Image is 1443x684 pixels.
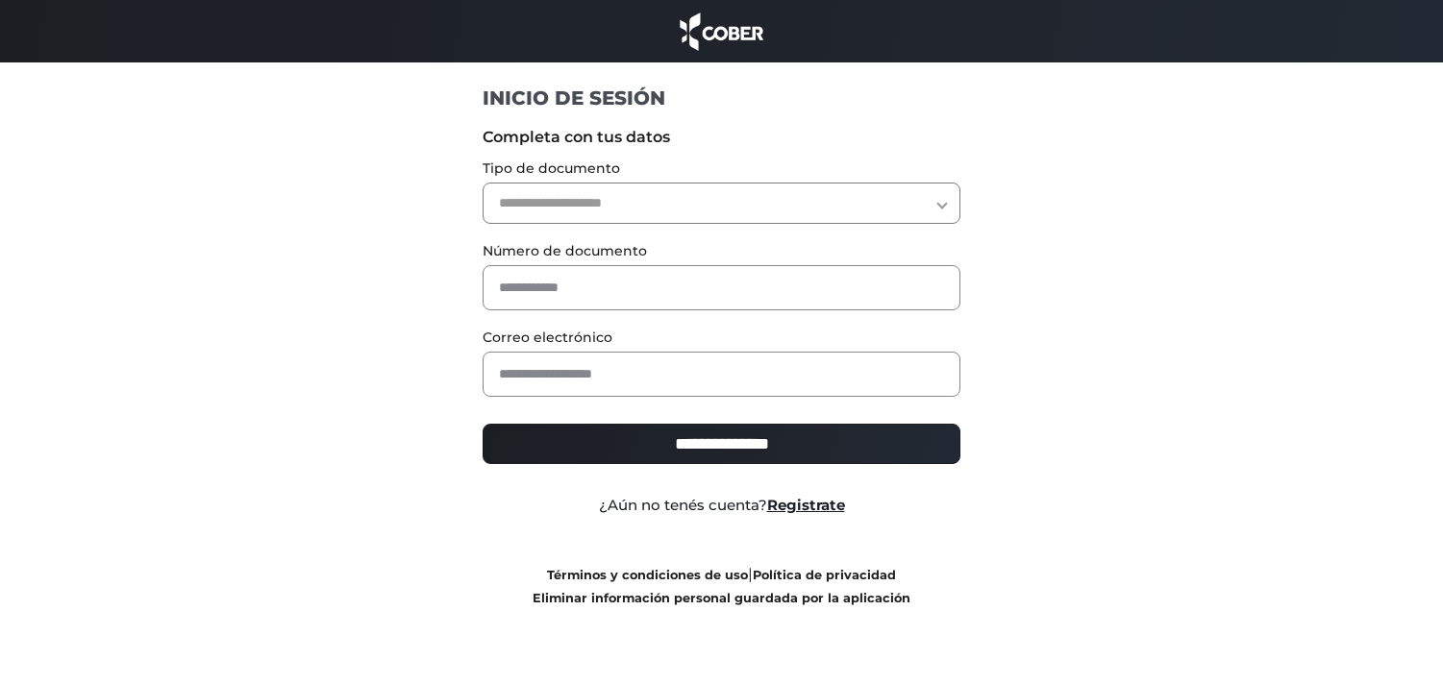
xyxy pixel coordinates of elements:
a: Eliminar información personal guardada por la aplicación [533,591,910,605]
a: Términos y condiciones de uso [547,568,748,582]
label: Tipo de documento [483,159,960,179]
label: Correo electrónico [483,328,960,348]
div: ¿Aún no tenés cuenta? [468,495,975,517]
label: Completa con tus datos [483,126,960,149]
a: Registrate [767,496,845,514]
div: | [468,563,975,609]
label: Número de documento [483,241,960,261]
h1: INICIO DE SESIÓN [483,85,960,110]
a: Política de privacidad [753,568,896,582]
img: cober_marca.png [675,10,769,53]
